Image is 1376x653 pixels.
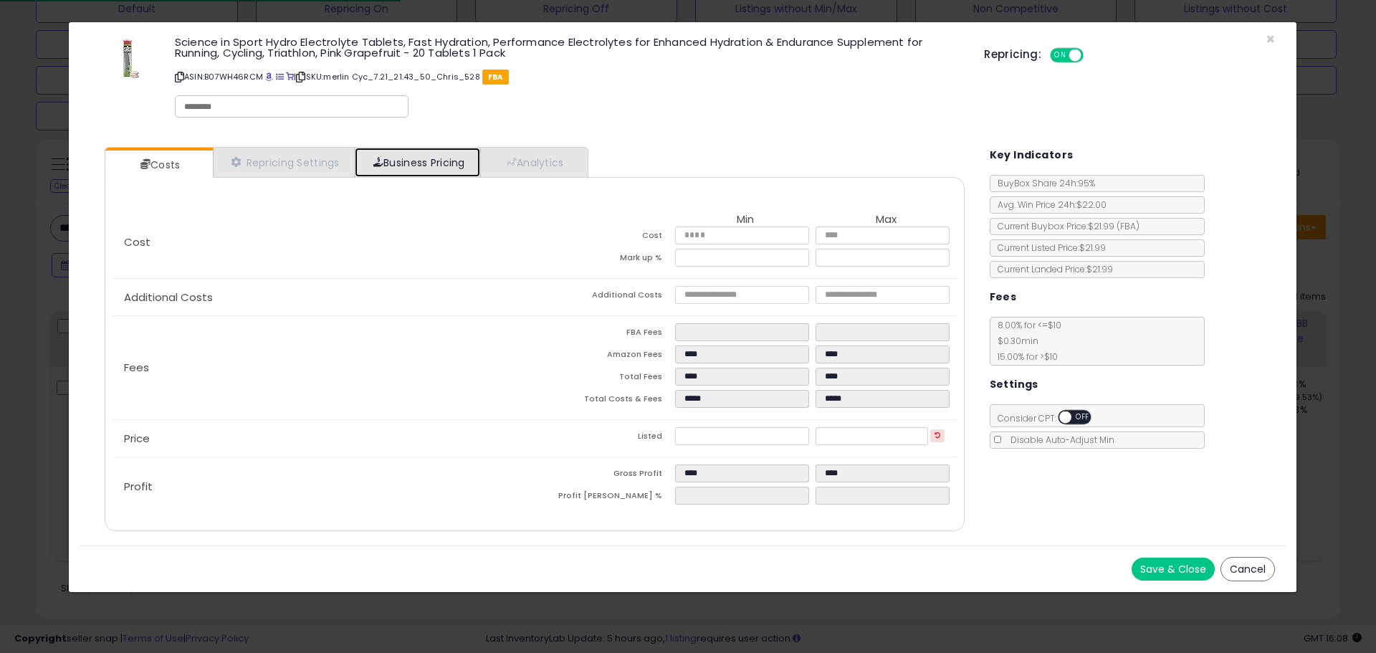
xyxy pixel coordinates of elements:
a: Business Pricing [355,148,480,177]
td: FBA Fees [535,323,675,345]
span: Consider CPT: [990,412,1110,424]
span: 8.00 % for <= $10 [990,319,1061,363]
a: BuyBox page [265,71,273,82]
a: Analytics [480,148,586,177]
button: Save & Close [1132,558,1215,581]
span: Current Buybox Price: [990,220,1139,232]
td: Cost [535,227,675,249]
span: FBA [482,70,509,85]
p: Price [113,433,535,444]
h5: Repricing: [984,49,1041,60]
p: Profit [113,481,535,492]
h5: Settings [990,376,1038,394]
span: Current Listed Price: $21.99 [990,242,1106,254]
span: Disable Auto-Adjust Min [1003,434,1114,446]
span: OFF [1071,411,1094,424]
span: Avg. Win Price 24h: $22.00 [990,199,1107,211]
td: Additional Costs [535,286,675,308]
a: Costs [105,151,211,179]
h3: Science in Sport Hydro Electrolyte Tablets, Fast Hydration, Performance Electrolytes for Enhanced... [175,37,962,58]
span: $21.99 [1088,220,1139,232]
a: All offer listings [276,71,284,82]
td: Profit [PERSON_NAME] % [535,487,675,509]
p: Fees [113,362,535,373]
td: Gross Profit [535,464,675,487]
span: × [1266,29,1275,49]
h5: Fees [990,288,1017,306]
td: Amazon Fees [535,345,675,368]
p: ASIN: B07WH46RCM | SKU: merlin Cyc_7.21_21.43_50_Chris_528 [175,65,962,88]
th: Max [816,214,956,227]
img: 41C9EBd1y2L._SL60_.jpg [106,37,149,80]
button: Cancel [1220,557,1275,581]
a: Your listing only [286,71,294,82]
td: Total Fees [535,368,675,390]
td: Total Costs & Fees [535,390,675,412]
span: Current Landed Price: $21.99 [990,263,1113,275]
span: ( FBA ) [1117,220,1139,232]
td: Mark up % [535,249,675,271]
p: Additional Costs [113,292,535,303]
span: BuyBox Share 24h: 95% [990,177,1095,189]
span: OFF [1081,49,1104,62]
p: Cost [113,237,535,248]
th: Min [675,214,816,227]
span: 15.00 % for > $10 [990,351,1058,363]
a: Repricing Settings [213,148,355,177]
h5: Key Indicators [990,146,1074,164]
td: Listed [535,427,675,449]
span: ON [1051,49,1069,62]
span: $0.30 min [990,335,1038,347]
